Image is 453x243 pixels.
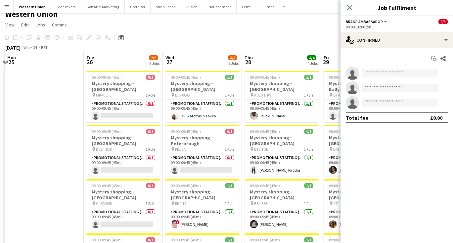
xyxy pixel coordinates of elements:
app-card-role: Promotional Staffing (Mystery Shopper)0/109:00-09:45 (45m) [86,100,160,122]
div: 9 Jobs [149,61,159,66]
span: Fri [324,55,329,61]
span: 1 Role [146,93,155,98]
div: 09:00-09:45 (45m)0/1Mystery shopping--Peterbrough PE1 1N1 RolePromotional Staffing (Mystery Shopp... [165,125,240,177]
app-job-card: 09:00-09:45 (45m)1/1Mystery shopping--[GEOGRAPHIC_DATA] RH1 1S1 RolePromotional Staffing (Mystery... [165,179,240,231]
span: View [5,22,15,28]
span: RH1 1S [175,201,186,206]
app-job-card: 09:00-09:45 (45m)1/1Mystery shopping--[GEOGRAPHIC_DATA] BL9 0QQ1 RolePromotional Staffing (Myster... [165,71,240,122]
button: Specsavers [51,0,81,13]
span: CT1 2JH [333,201,347,206]
span: BR1 1JD [333,147,347,152]
h3: Mystery shopping--[GEOGRAPHIC_DATA] [165,189,240,201]
span: 1 Role [304,147,313,152]
span: 1 Role [304,201,313,206]
app-job-card: 09:00-09:45 (45m)1/1Mystery shopping--[GEOGRAPHIC_DATA] CT1 2JH1 RolePromotional Staffing (Myster... [324,179,398,231]
h1: Western Union [5,9,58,19]
span: BT1 1DD [254,147,269,152]
span: 1 Role [146,201,155,206]
h3: Mystery shopping--[GEOGRAPHIC_DATA] [245,135,319,146]
app-job-card: 09:00-09:45 (45m)1/1Mystery shopping--[GEOGRAPHIC_DATA] AB10 1HW1 RolePromotional Staffing (Myste... [245,71,319,122]
h3: Mystery shopping--[GEOGRAPHIC_DATA] [324,135,398,146]
span: 09:00-09:45 (45m) [171,75,201,80]
app-job-card: 09:00-09:45 (45m)0/1Mystery shopping--Ballymena BT43 6AH1 RolePromotional Staffing (Mystery Shopp... [324,71,398,122]
span: 1/1 [225,237,234,242]
span: 1 Role [225,93,234,98]
app-card-role: Promotional Staffing (Mystery Shopper)0/109:00-09:45 (45m) [165,154,240,177]
h3: Mystery shopping--[GEOGRAPHIC_DATA] [324,189,398,201]
span: 09:00-09:45 (45m) [250,75,280,80]
app-card-role: Promotional Staffing (Mystery Shopper)1/109:00-09:45 (45m)[PERSON_NAME] [245,208,319,231]
h3: Mystery shopping--[GEOGRAPHIC_DATA] [86,135,160,146]
span: 09:00-09:45 (45m) [250,129,280,134]
span: 0/1 [146,129,155,134]
button: Brand Ambassador [346,19,388,24]
span: BL9 0QQ [175,93,190,98]
span: 1 Role [225,147,234,152]
span: 09:00-09:45 (45m) [329,183,359,188]
h3: Mystery shopping--Peterbrough [165,135,240,146]
h3: Job Fulfilment [340,3,453,12]
button: Western Union [14,0,51,13]
span: 1 Role [304,93,313,98]
span: 25 [6,58,16,66]
h3: Mystery shopping--[GEOGRAPHIC_DATA] [165,80,240,92]
span: Mon [7,55,16,61]
span: 09:00-09:45 (45m) [250,237,280,242]
div: 09:00-18:00 (9h) [346,24,448,29]
span: 09:00-09:45 (45m) [329,129,359,134]
span: ! [176,220,180,224]
button: Lemfi [237,0,257,13]
app-job-card: 09:00-09:45 (45m)1/1Mystery shopping--[GEOGRAPHIC_DATA] BT1 1DD1 RolePromotional Staffing (Myster... [245,125,319,177]
span: Brand Ambassador [346,19,383,24]
app-job-card: 09:00-09:45 (45m)0/1Mystery shopping--[GEOGRAPHIC_DATA] MK40 1TJ1 RolePromotional Staffing (Myste... [86,71,160,122]
app-card-role: Promotional Staffing (Mystery Shopper)0/109:00-09:45 (45m) [86,208,160,231]
span: 09:00-09:45 (45m) [92,129,122,134]
h3: Mystery shopping--[GEOGRAPHIC_DATA] [245,80,319,92]
span: 28 [244,58,253,66]
a: View [3,20,17,29]
span: 1/1 [225,75,234,80]
app-job-card: 09:00-09:45 (45m)1/1Mystery shopping--[GEOGRAPHIC_DATA] BR1 1JD1 RolePromotional Staffing (Myster... [324,125,398,177]
span: 2/9 [149,55,158,60]
div: Confirmed [340,32,453,48]
span: 09:00-09:45 (45m) [329,237,359,242]
button: Fusion [181,0,203,13]
span: 09:00-09:45 (45m) [92,75,122,80]
span: 09:00-09:45 (45m) [250,183,280,188]
app-job-card: 09:00-09:45 (45m)0/1Mystery shopping--[GEOGRAPHIC_DATA] DE14 1DD1 RolePromotional Staffing (Myste... [86,125,160,177]
span: 09:00-09:45 (45m) [171,237,201,242]
span: 1 Role [225,201,234,206]
app-card-role: Promotional Staffing (Mystery Shopper)0/109:00-09:45 (45m) [324,100,398,122]
app-card-role: Promotional Staffing (Mystery Shopper)1/109:00-09:45 (45m)![PERSON_NAME] [165,208,240,231]
div: 09:00-09:45 (45m)1/1Mystery shopping--[GEOGRAPHIC_DATA] BB1 5BE1 RolePromotional Staffing (Myster... [245,179,319,231]
span: 09:00-09:45 (45m) [171,183,201,188]
span: Edit [21,22,29,28]
div: Total fee [346,114,368,121]
span: 09:00-09:45 (45m) [171,129,201,134]
a: Jobs [33,20,48,29]
span: 4/4 [307,55,316,60]
span: Week 34 [22,45,38,50]
h3: Mystery shopping--[GEOGRAPHIC_DATA] [245,189,319,201]
span: 29 [323,58,329,66]
a: Edit [19,20,31,29]
app-card-role: Promotional Staffing (Mystery Shopper)1/109:00-09:45 (45m)[PERSON_NAME] [245,100,319,122]
span: Tue [86,55,94,61]
span: 0/1 [146,75,155,80]
button: Jumbo [257,0,280,13]
span: PE1 1N [175,147,186,152]
span: 0/1 [225,129,234,134]
span: Jobs [35,22,45,28]
span: 27 [164,58,174,66]
span: 0/1 [146,183,155,188]
span: 0/3 [438,19,448,24]
a: Comms [49,20,69,29]
div: BST [41,45,48,50]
